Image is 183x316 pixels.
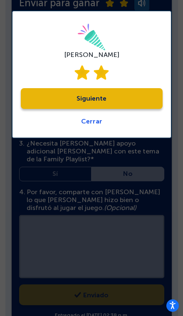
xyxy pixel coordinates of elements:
img: celebrate [77,24,106,51]
img: star [94,65,109,80]
div: [PERSON_NAME] [64,51,119,59]
a: Siguiente [21,88,163,109]
a: Cerrar [81,117,102,125]
img: star [74,65,89,80]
